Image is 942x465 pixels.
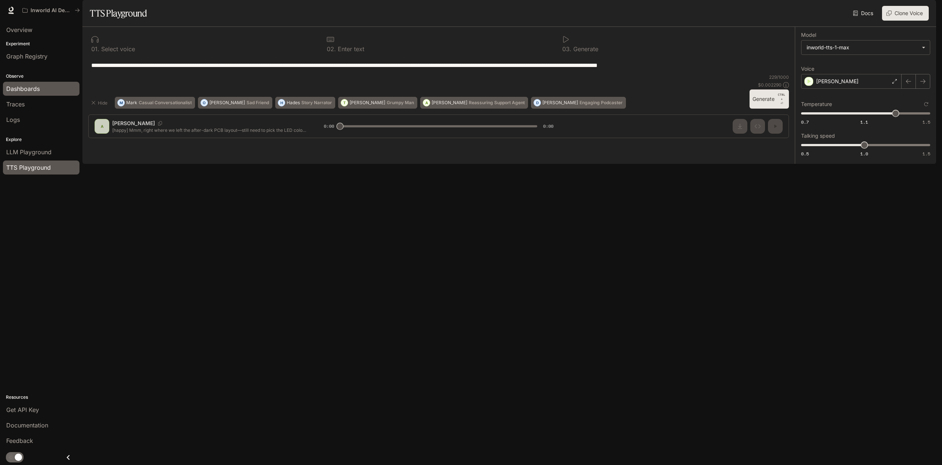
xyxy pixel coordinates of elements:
[90,6,147,21] h1: TTS Playground
[534,97,541,109] div: D
[801,32,816,38] p: Model
[801,102,832,107] p: Temperature
[118,97,124,109] div: M
[139,101,192,105] p: Casual Conversationalist
[580,101,623,105] p: Engaging Podcaster
[860,151,868,157] span: 1.0
[816,78,858,85] p: [PERSON_NAME]
[801,151,809,157] span: 0.5
[851,6,876,21] a: Docs
[801,66,814,71] p: Voice
[287,101,300,105] p: Hades
[542,101,578,105] p: [PERSON_NAME]
[336,46,364,52] p: Enter text
[209,101,245,105] p: [PERSON_NAME]
[327,46,336,52] p: 0 2 .
[922,100,930,108] button: Reset to default
[350,101,385,105] p: [PERSON_NAME]
[247,101,269,105] p: Sad Friend
[19,3,83,18] button: All workspaces
[882,6,929,21] button: Clone Voice
[278,97,285,109] div: H
[807,44,918,51] div: inworld-tts-1-max
[778,92,786,101] p: CTRL +
[420,97,528,109] button: A[PERSON_NAME]Reassuring Support Agent
[201,97,208,109] div: O
[758,82,782,88] p: $ 0.002290
[115,97,195,109] button: MMarkCasual Conversationalist
[922,119,930,125] span: 1.5
[91,46,99,52] p: 0 1 .
[778,92,786,106] p: ⏎
[801,119,809,125] span: 0.7
[387,101,414,105] p: Grumpy Man
[562,46,571,52] p: 0 3 .
[341,97,348,109] div: T
[801,40,930,54] div: inworld-tts-1-max
[338,97,417,109] button: T[PERSON_NAME]Grumpy Man
[860,119,868,125] span: 1.1
[531,97,626,109] button: D[PERSON_NAME]Engaging Podcaster
[31,7,72,14] p: Inworld AI Demos
[99,46,135,52] p: Select voice
[801,133,835,138] p: Talking speed
[469,101,525,105] p: Reassuring Support Agent
[922,151,930,157] span: 1.5
[423,97,430,109] div: A
[88,97,112,109] button: Hide
[275,97,335,109] button: HHadesStory Narrator
[198,97,272,109] button: O[PERSON_NAME]Sad Friend
[126,101,137,105] p: Mark
[301,101,332,105] p: Story Narrator
[769,74,789,80] p: 229 / 1000
[432,101,467,105] p: [PERSON_NAME]
[750,89,789,109] button: GenerateCTRL +⏎
[571,46,598,52] p: Generate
